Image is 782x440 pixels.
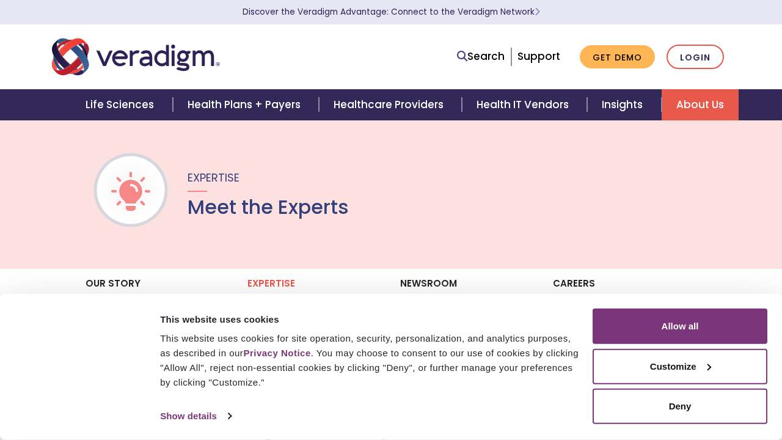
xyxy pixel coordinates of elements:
a: Insights [587,89,661,120]
a: Life Sciences [71,89,172,120]
button: Customize [593,348,767,384]
button: Deny [593,389,767,424]
div: This website uses cookies [160,312,579,326]
a: Show details [160,407,231,425]
a: Login [667,45,724,70]
a: About Us [662,89,739,120]
a: Healthcare Providers [319,89,462,120]
a: Get Demo [580,45,655,69]
span: Learn More [535,6,540,18]
a: Search [457,48,505,65]
a: Discover the Veradigm Advantage: Connect to the Veradigm NetworkLearn More [243,6,540,18]
a: Support [517,49,560,64]
span: Expertise [188,170,239,185]
button: Allow all [593,309,767,344]
a: Health IT Vendors [462,89,587,120]
img: Veradigm logo [52,37,220,77]
a: Health Plans + Payers [173,89,319,120]
div: This website uses cookies for site operation, security, personalization, and analytics purposes, ... [160,331,579,390]
a: Privacy Notice [243,348,310,358]
h1: Meet the Experts [188,196,349,219]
